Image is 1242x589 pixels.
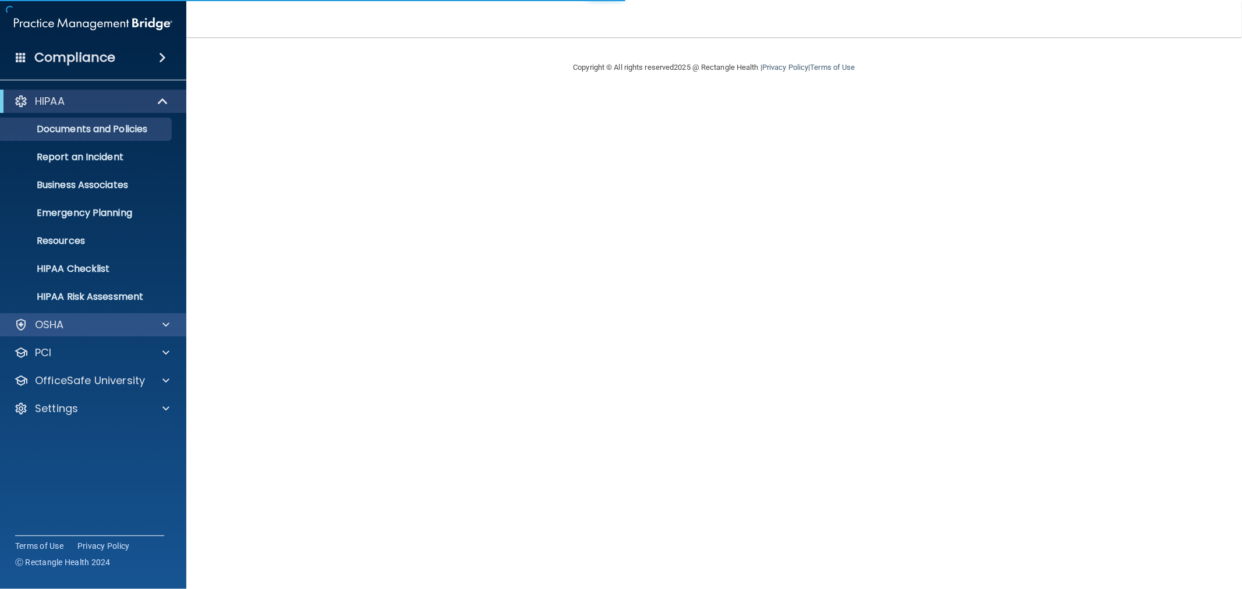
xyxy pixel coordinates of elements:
[14,94,169,108] a: HIPAA
[14,346,169,360] a: PCI
[35,346,51,360] p: PCI
[35,402,78,416] p: Settings
[502,49,927,86] div: Copyright © All rights reserved 2025 @ Rectangle Health | |
[14,318,169,332] a: OSHA
[14,374,169,388] a: OfficeSafe University
[34,49,115,66] h4: Compliance
[8,123,167,135] p: Documents and Policies
[35,94,65,108] p: HIPAA
[8,235,167,247] p: Resources
[762,63,808,72] a: Privacy Policy
[15,556,111,568] span: Ⓒ Rectangle Health 2024
[35,318,64,332] p: OSHA
[8,291,167,303] p: HIPAA Risk Assessment
[14,402,169,416] a: Settings
[8,263,167,275] p: HIPAA Checklist
[8,207,167,219] p: Emergency Planning
[77,540,130,552] a: Privacy Policy
[8,179,167,191] p: Business Associates
[35,374,145,388] p: OfficeSafe University
[14,12,172,36] img: PMB logo
[8,151,167,163] p: Report an Incident
[810,63,855,72] a: Terms of Use
[15,540,63,552] a: Terms of Use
